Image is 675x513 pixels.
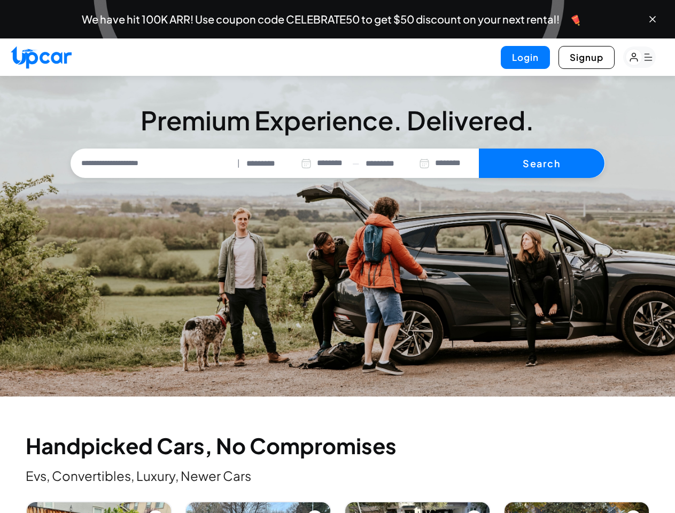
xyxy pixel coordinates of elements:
[479,149,604,178] button: Search
[82,14,560,25] span: We have hit 100K ARR! Use coupon code CELEBRATE50 to get $50 discount on your next rental!
[11,46,72,69] img: Upcar Logo
[26,435,650,456] h2: Handpicked Cars, No Compromises
[71,105,605,136] h3: Premium Experience. Delivered.
[647,14,658,25] button: Close banner
[501,46,550,69] button: Login
[352,157,359,169] span: —
[26,467,650,484] p: Evs, Convertibles, Luxury, Newer Cars
[558,46,615,69] button: Signup
[237,157,240,169] span: |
